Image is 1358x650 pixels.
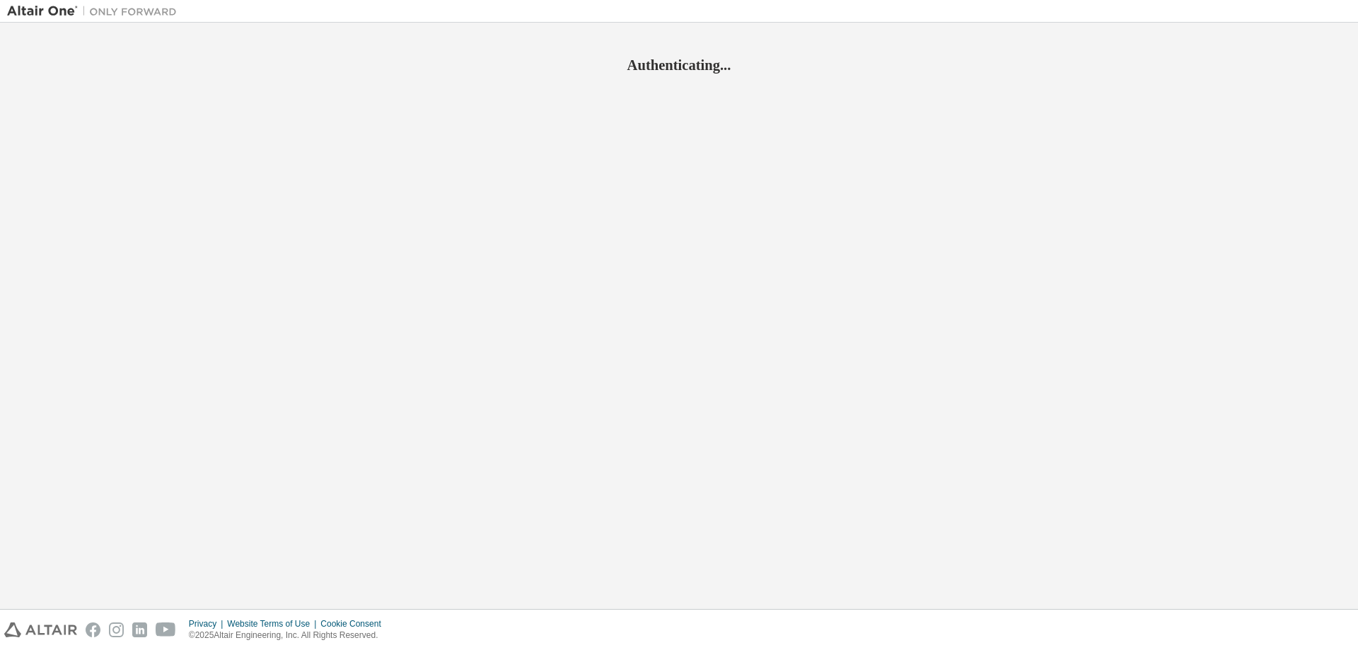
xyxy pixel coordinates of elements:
[132,622,147,637] img: linkedin.svg
[86,622,100,637] img: facebook.svg
[7,56,1351,74] h2: Authenticating...
[189,629,390,642] p: © 2025 Altair Engineering, Inc. All Rights Reserved.
[156,622,176,637] img: youtube.svg
[320,618,389,629] div: Cookie Consent
[227,618,320,629] div: Website Terms of Use
[7,4,184,18] img: Altair One
[109,622,124,637] img: instagram.svg
[189,618,227,629] div: Privacy
[4,622,77,637] img: altair_logo.svg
